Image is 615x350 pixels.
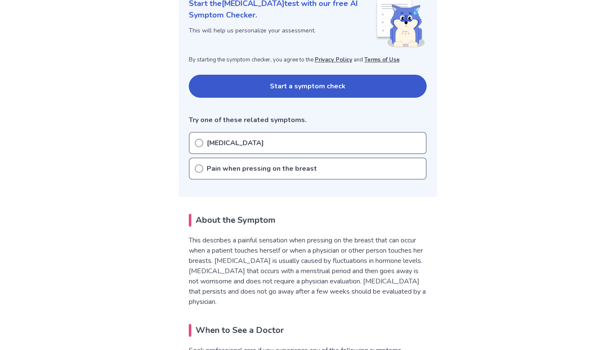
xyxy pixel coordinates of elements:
h2: When to See a Doctor [189,324,427,337]
p: This will help us personalize your assessment. [189,26,375,35]
button: Start a symptom check [189,75,427,98]
a: Terms of Use [364,56,400,64]
a: Privacy Policy [315,56,352,64]
p: By starting the symptom checker, you agree to the and [189,56,427,64]
p: Pain when pressing on the breast [207,163,317,174]
p: [MEDICAL_DATA] [207,138,264,148]
p: Try one of these related symptoms. [189,115,427,125]
p: This describes a painful sensation when pressing on the breast that can occur when a patient touc... [189,235,427,307]
h2: About the Symptom [189,214,427,227]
